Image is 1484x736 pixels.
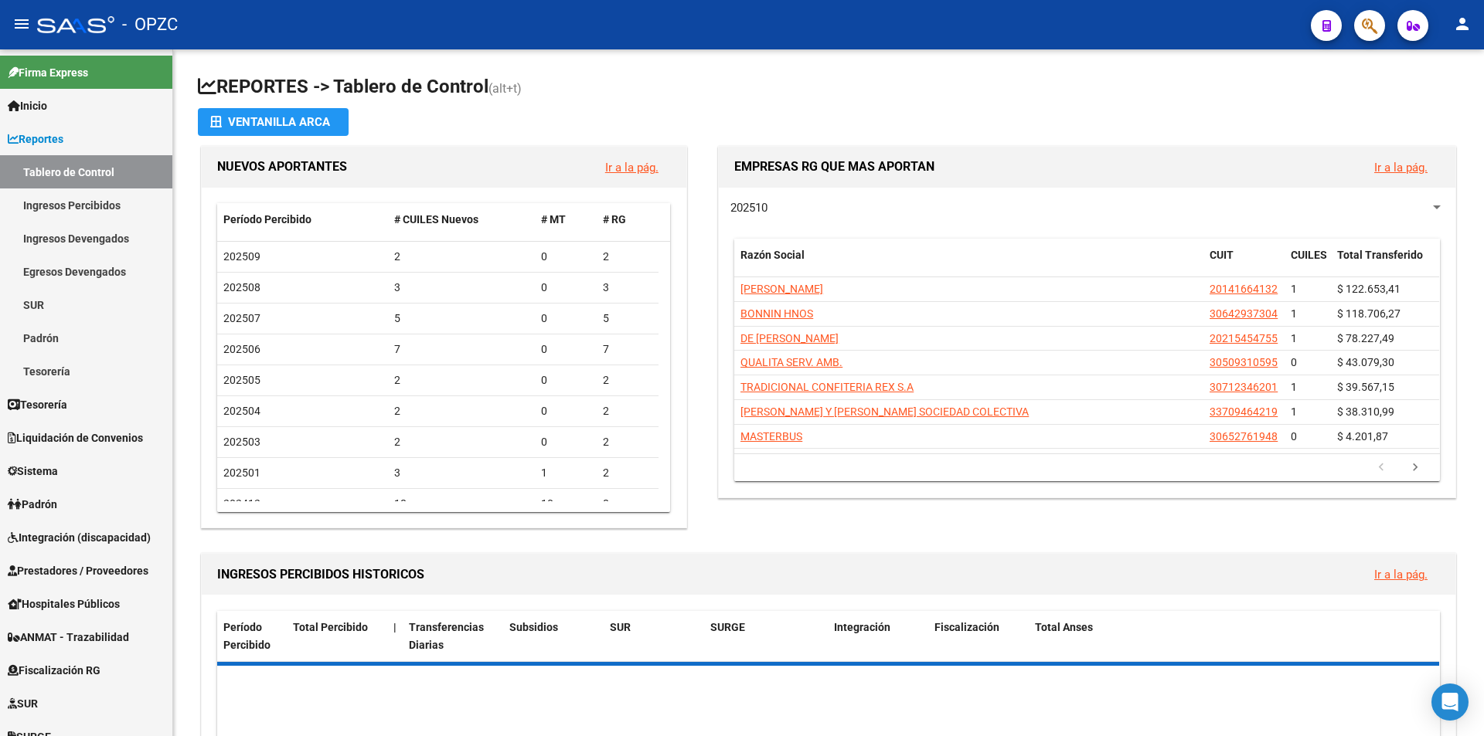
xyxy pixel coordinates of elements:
[223,405,260,417] span: 202504
[8,529,151,546] span: Integración (discapacidad)
[1291,332,1297,344] span: 1
[1337,283,1401,295] span: $ 122.653,41
[8,562,148,579] span: Prestadores / Proveedores
[8,97,47,114] span: Inicio
[1210,249,1234,261] span: CUIT
[740,430,802,443] span: MASTERBUS
[610,621,631,633] span: SUR
[1210,307,1278,320] span: 30642937304
[217,567,424,582] span: INGRESOS PERCIBIDOS HISTORICOS
[541,495,591,513] div: 10
[1331,239,1439,290] datatable-header-cell: Total Transferido
[8,429,143,446] span: Liquidación de Convenios
[223,466,260,479] span: 202501
[1210,356,1278,368] span: 30509310595
[1210,332,1278,344] span: 20215454755
[934,621,999,633] span: Fiscalización
[541,371,591,389] div: 0
[1291,307,1297,320] span: 1
[1367,460,1396,477] a: go to previous page
[394,433,529,451] div: 2
[1210,430,1278,443] span: 30652761948
[740,356,842,368] span: QUALITA SERV. AMB.
[223,312,260,324] span: 202507
[1291,249,1327,261] span: CUILES
[8,695,38,712] span: SUR
[541,248,591,266] div: 0
[1291,381,1297,393] span: 1
[593,153,671,181] button: Ir a la pág.
[223,621,271,651] span: Período Percibido
[541,341,591,358] div: 0
[1431,683,1469,721] div: Open Intercom Messenger
[1362,153,1440,181] button: Ir a la pág.
[734,239,1203,290] datatable-header-cell: Razón Social
[740,307,813,320] span: BONNIN HNOS
[1291,430,1297,443] span: 0
[393,621,397,633] span: |
[603,279,652,297] div: 3
[394,213,478,226] span: # CUILES Nuevos
[8,496,57,513] span: Padrón
[1362,560,1440,588] button: Ir a la pág.
[1337,332,1394,344] span: $ 78.227,49
[1291,283,1297,295] span: 1
[388,203,536,236] datatable-header-cell: # CUILES Nuevos
[603,341,652,358] div: 7
[541,213,566,226] span: # MT
[198,74,1459,101] h1: REPORTES -> Tablero de Control
[597,203,659,236] datatable-header-cell: # RG
[603,213,626,226] span: # RG
[604,611,704,662] datatable-header-cell: SUR
[223,213,311,226] span: Período Percibido
[223,436,260,448] span: 202503
[734,159,934,174] span: EMPRESAS RG QUE MAS APORTAN
[394,341,529,358] div: 7
[488,81,522,96] span: (alt+t)
[394,495,529,513] div: 18
[1453,15,1472,33] mat-icon: person
[8,629,129,646] span: ANMAT - Trazabilidad
[394,248,529,266] div: 2
[223,374,260,386] span: 202505
[1210,405,1278,418] span: 33709464219
[605,161,659,175] a: Ir a la pág.
[740,332,839,344] span: DE [PERSON_NAME]
[394,464,529,482] div: 3
[210,108,336,136] div: Ventanilla ARCA
[740,283,823,295] span: [PERSON_NAME]
[1203,239,1285,290] datatable-header-cell: CUIT
[1029,611,1428,662] datatable-header-cell: Total Anses
[541,433,591,451] div: 0
[394,371,529,389] div: 2
[740,381,914,393] span: TRADICIONAL CONFITERIA REX S.A
[1401,460,1430,477] a: go to next page
[293,621,368,633] span: Total Percibido
[223,281,260,293] span: 202508
[223,343,260,355] span: 202506
[928,611,1029,662] datatable-header-cell: Fiscalización
[394,402,529,420] div: 2
[1285,239,1331,290] datatable-header-cell: CUILES
[541,464,591,482] div: 1
[710,621,745,633] span: SURGE
[8,595,120,612] span: Hospitales Públicos
[387,611,403,662] datatable-header-cell: |
[603,433,652,451] div: 2
[535,203,597,236] datatable-header-cell: # MT
[8,131,63,148] span: Reportes
[1337,307,1401,320] span: $ 118.706,27
[1374,568,1428,582] a: Ir a la pág.
[12,15,31,33] mat-icon: menu
[287,611,387,662] datatable-header-cell: Total Percibido
[541,279,591,297] div: 0
[834,621,890,633] span: Integración
[603,310,652,327] div: 5
[603,371,652,389] div: 2
[409,621,484,651] span: Transferencias Diarias
[828,611,928,662] datatable-header-cell: Integración
[1035,621,1093,633] span: Total Anses
[217,203,388,236] datatable-header-cell: Período Percibido
[8,662,100,679] span: Fiscalización RG
[1337,381,1394,393] span: $ 39.567,15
